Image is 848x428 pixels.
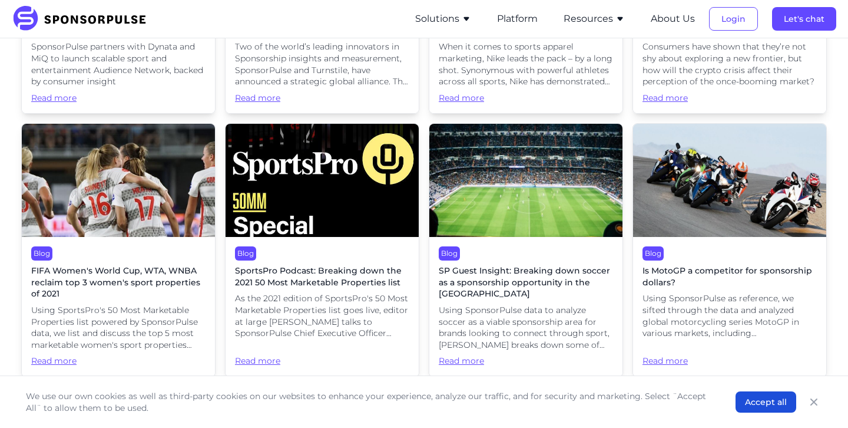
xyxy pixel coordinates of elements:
button: Accept all [736,391,796,413]
span: Read more [31,355,206,367]
a: BlogSportsPro Podcast: Breaking down the 2021 50 Most Marketable Properties listAs the 2021 editi... [225,123,419,377]
span: Is MotoGP a competitor for sponsorship dollars? [642,265,817,288]
span: Using SponsorPulse data to analyze soccer as a viable sponsorship area for brands looking to conn... [439,305,613,351]
span: Using SportsPro's 50 Most Marketable Properties list powered by SponsorPulse data, we list and di... [31,305,206,351]
span: Read more [439,93,613,104]
a: Let's chat [772,14,836,24]
div: Blog [642,246,664,261]
div: 聊天小组件 [789,371,848,428]
div: Blog [31,246,52,261]
a: BlogFIFA Women's World Cup, WTA, WNBA reclaim top 3 women's sport properties of 2021Using SportsP... [21,123,216,377]
span: SP Guest Insight: Breaking down soccer as a sponsorship opportunity in the [GEOGRAPHIC_DATA] [439,265,613,300]
img: Football arena [429,124,622,237]
span: SponsorPulse partners with Dynata and MiQ to launch scalable sport and entertainment Audience Net... [31,41,206,87]
span: Consumers have shown that they’re not shy about exploring a new frontier, but how will the crypto... [642,41,817,87]
button: Resources [564,12,625,26]
a: Platform [497,14,538,24]
button: Let's chat [772,7,836,31]
span: FIFA Women's World Cup, WTA, WNBA reclaim top 3 women's sport properties of 2021 [31,265,206,300]
iframe: Chat Widget [789,371,848,428]
button: Login [709,7,758,31]
span: Using SponsorPulse as reference, we sifted through the data and analyzed global motorcycling seri... [642,293,817,339]
button: Solutions [415,12,471,26]
span: When it comes to sports apparel marketing, Nike leads the pack – by a long shot. Synonymous with ... [439,41,613,87]
div: Blog [235,246,256,261]
span: Read more [235,344,409,367]
img: SponsorPulse [12,6,155,32]
button: About Us [651,12,695,26]
a: BlogIs MotoGP a competitor for sponsorship dollars?Using SponsorPulse as reference, we sifted thr... [632,123,827,377]
a: BlogSP Guest Insight: Breaking down soccer as a sponsorship opportunity in the [GEOGRAPHIC_DATA]U... [429,123,623,377]
a: Login [709,14,758,24]
a: About Us [651,14,695,24]
span: Read more [31,93,206,104]
span: Read more [439,355,613,367]
span: Read more [642,93,817,104]
button: Platform [497,12,538,26]
span: Two of the world’s leading innovators in Sponsorship insights and measurement, SponsorPulse and T... [235,41,409,87]
p: We use our own cookies as well as third-party cookies on our websites to enhance your experience,... [26,390,712,414]
span: Read more [235,93,409,104]
span: SportsPro Podcast: Breaking down the 2021 50 Most Marketable Properties list [235,265,409,288]
span: Read more [642,344,817,367]
span: As the 2021 edition of SportsPro's 50 Most Marketable Properties list goes live, editor at large ... [235,293,409,339]
div: Blog [439,246,460,261]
